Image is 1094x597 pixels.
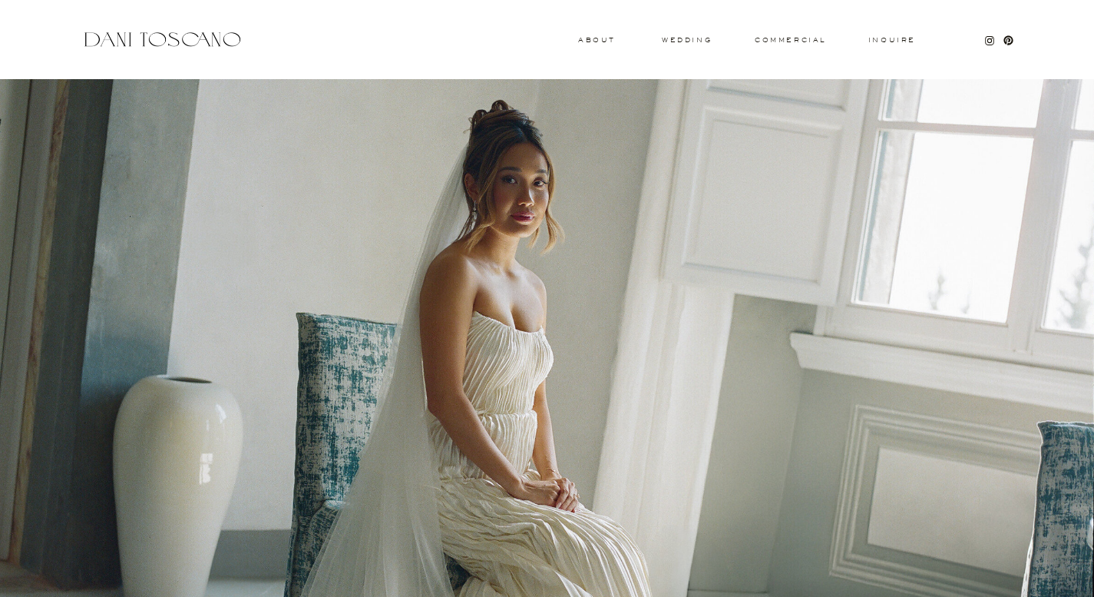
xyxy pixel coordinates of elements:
a: commercial [755,37,825,43]
a: About [578,37,612,42]
a: Inquire [868,37,917,45]
a: wedding [662,37,712,42]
